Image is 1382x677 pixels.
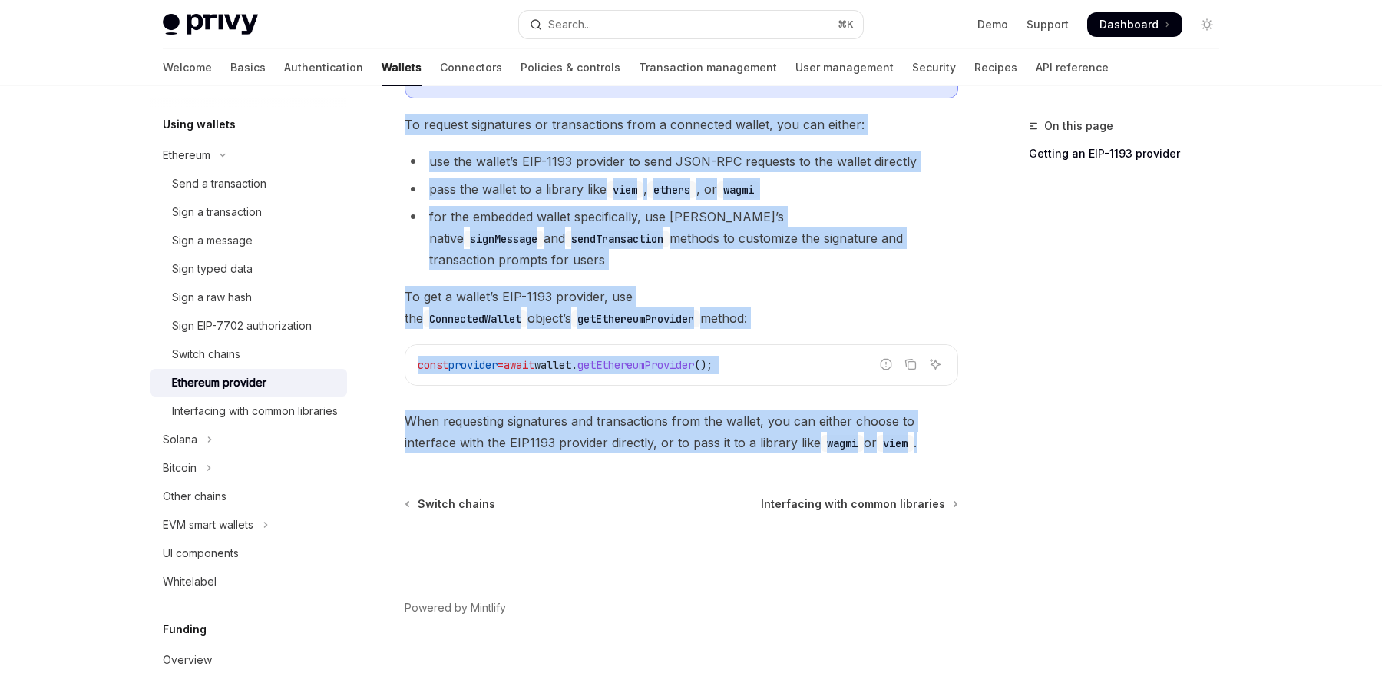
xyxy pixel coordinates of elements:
li: use the wallet’s EIP-1193 provider to send JSON-RPC requests to the wallet directly [405,151,958,172]
a: Welcome [163,49,212,86]
span: const [418,358,448,372]
div: Search... [548,15,591,34]
button: Toggle EVM smart wallets section [150,511,347,539]
a: Policies & controls [521,49,620,86]
code: viem [877,435,914,452]
h5: Using wallets [163,115,236,134]
code: ConnectedWallet [423,310,527,327]
button: Copy the contents from the code block [901,354,921,374]
span: When requesting signatures and transactions from the wallet, you can either choose to interface w... [405,410,958,453]
div: Sign a raw hash [172,288,252,307]
a: API reference [1036,49,1109,86]
button: Ask AI [925,354,945,374]
span: . [571,358,577,372]
a: Sign EIP-7702 authorization [150,312,347,340]
a: Sign a raw hash [150,284,347,311]
span: Interfacing with common libraries [761,496,945,512]
span: ⌘ K [838,18,854,31]
li: pass the wallet to a library like , , or [405,178,958,200]
img: light logo [163,14,258,35]
div: Sign a message [172,231,253,250]
div: Switch chains [172,345,240,363]
code: viem [607,181,643,198]
span: await [504,358,534,372]
span: Dashboard [1099,17,1159,32]
button: Open search [519,11,863,38]
div: UI components [163,544,239,563]
a: Connectors [440,49,502,86]
a: Sign a message [150,227,347,254]
a: Wallets [382,49,422,86]
a: Transaction management [639,49,777,86]
code: getEthereumProvider [571,310,700,327]
div: Ethereum provider [172,373,266,392]
code: wagmi [717,181,760,198]
a: Recipes [974,49,1017,86]
span: On this page [1044,117,1113,135]
span: (); [694,358,712,372]
span: provider [448,358,498,372]
button: Toggle dark mode [1195,12,1219,37]
div: Ethereum [163,146,210,164]
span: getEthereumProvider [577,358,694,372]
a: Switch chains [406,496,495,512]
code: ethers [647,181,696,198]
a: Sign typed data [150,255,347,283]
a: Support [1027,17,1069,32]
a: User management [795,49,894,86]
a: Powered by Mintlify [405,600,506,616]
span: wallet [534,358,571,372]
div: EVM smart wallets [163,516,253,534]
a: Switch chains [150,340,347,368]
div: Send a transaction [172,174,266,193]
li: for the embedded wallet specifically, use [PERSON_NAME]’s native and methods to customize the sig... [405,206,958,270]
a: Getting an EIP-1193 provider [1029,141,1232,166]
a: Security [912,49,956,86]
div: Bitcoin [163,459,197,477]
div: Solana [163,430,197,449]
button: Report incorrect code [876,354,896,374]
a: Interfacing with common libraries [150,397,347,425]
code: wagmi [821,435,864,452]
span: Switch chains [418,496,495,512]
a: Dashboard [1087,12,1182,37]
button: Toggle Solana section [150,426,347,453]
a: Basics [230,49,266,86]
a: Demo [977,17,1008,32]
span: To request signatures or transactions from a connected wallet, you can either: [405,114,958,135]
button: Toggle Bitcoin section [150,454,347,482]
code: sendTransaction [565,231,670,247]
a: Interfacing with common libraries [761,496,957,512]
div: Other chains [163,487,226,506]
a: Overview [150,646,347,674]
div: Sign typed data [172,260,253,278]
a: UI components [150,539,347,567]
h5: Funding [163,620,207,639]
div: Sign EIP-7702 authorization [172,317,312,335]
a: Other chains [150,483,347,510]
div: Interfacing with common libraries [172,402,338,420]
div: Sign a transaction [172,203,262,221]
a: Ethereum provider [150,369,347,397]
button: Toggle Ethereum section [150,141,347,169]
span: To get a wallet’s EIP-1193 provider, use the object’s method: [405,286,958,329]
span: = [498,358,504,372]
code: signMessage [464,231,544,247]
div: Whitelabel [163,572,217,591]
a: Sign a transaction [150,198,347,226]
a: Send a transaction [150,170,347,197]
div: Overview [163,651,212,669]
a: Whitelabel [150,568,347,596]
a: Authentication [284,49,363,86]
